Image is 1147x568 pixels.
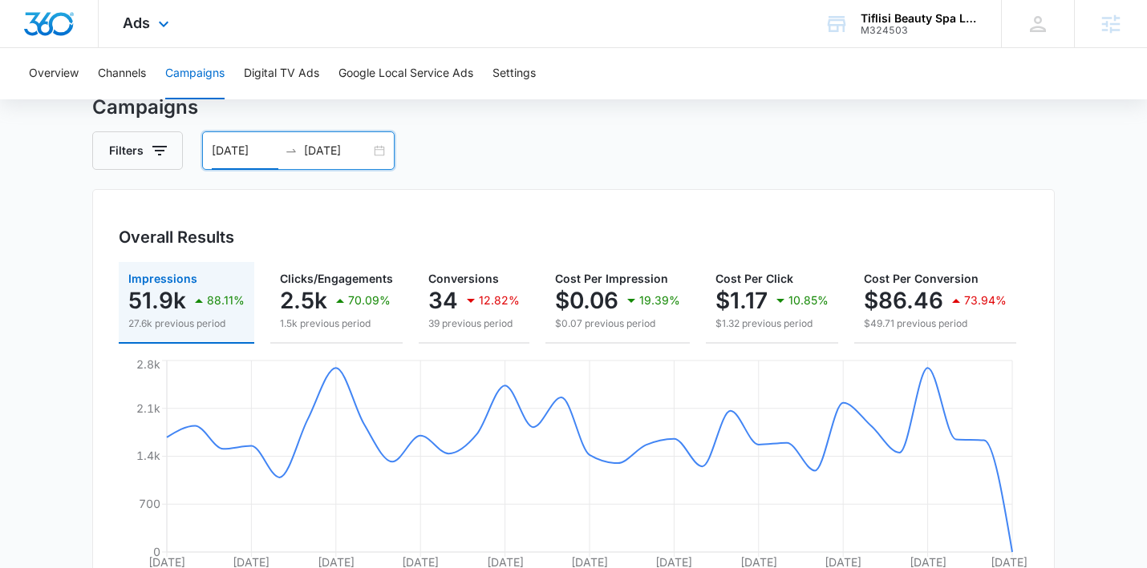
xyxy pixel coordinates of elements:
[428,288,458,313] p: 34
[61,95,144,105] div: Domain Overview
[45,26,79,38] div: v 4.0.24
[285,144,298,157] span: swap-right
[244,48,319,99] button: Digital TV Ads
[26,42,39,54] img: website_grey.svg
[864,316,1007,331] p: $49.71 previous period
[864,272,979,285] span: Cost Per Conversion
[136,449,160,462] tspan: 1.4k
[136,401,160,415] tspan: 2.1k
[715,316,829,331] p: $1.32 previous period
[119,225,234,249] h3: Overall Results
[280,288,327,313] p: 2.5k
[98,48,146,99] button: Channels
[165,48,225,99] button: Campaigns
[555,316,680,331] p: $0.07 previous period
[128,272,197,285] span: Impressions
[26,26,39,38] img: logo_orange.svg
[136,357,160,371] tspan: 2.8k
[338,48,473,99] button: Google Local Service Ads
[43,93,56,106] img: tab_domain_overview_orange.svg
[128,316,245,331] p: 27.6k previous period
[861,25,978,36] div: account id
[348,295,391,306] p: 70.09%
[92,93,1055,122] h3: Campaigns
[428,272,499,285] span: Conversions
[212,142,278,159] input: Start date
[285,144,298,157] span: to
[555,272,668,285] span: Cost Per Impression
[280,316,393,331] p: 1.5k previous period
[715,288,768,313] p: $1.17
[123,14,150,31] span: Ads
[207,295,245,306] p: 88.11%
[428,316,520,331] p: 39 previous period
[788,295,829,306] p: 10.85%
[479,295,520,306] p: 12.82%
[42,42,176,54] div: Domain: [DOMAIN_NAME]
[139,497,160,510] tspan: 700
[715,272,793,285] span: Cost Per Click
[177,95,270,105] div: Keywords by Traffic
[92,131,183,170] button: Filters
[864,288,943,313] p: $86.46
[861,12,978,25] div: account name
[964,295,1007,306] p: 73.94%
[304,142,371,159] input: End date
[29,48,79,99] button: Overview
[160,93,172,106] img: tab_keywords_by_traffic_grey.svg
[639,295,680,306] p: 19.39%
[280,272,393,285] span: Clicks/Engagements
[128,288,186,313] p: 51.9k
[153,545,160,558] tspan: 0
[555,288,618,313] p: $0.06
[492,48,536,99] button: Settings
